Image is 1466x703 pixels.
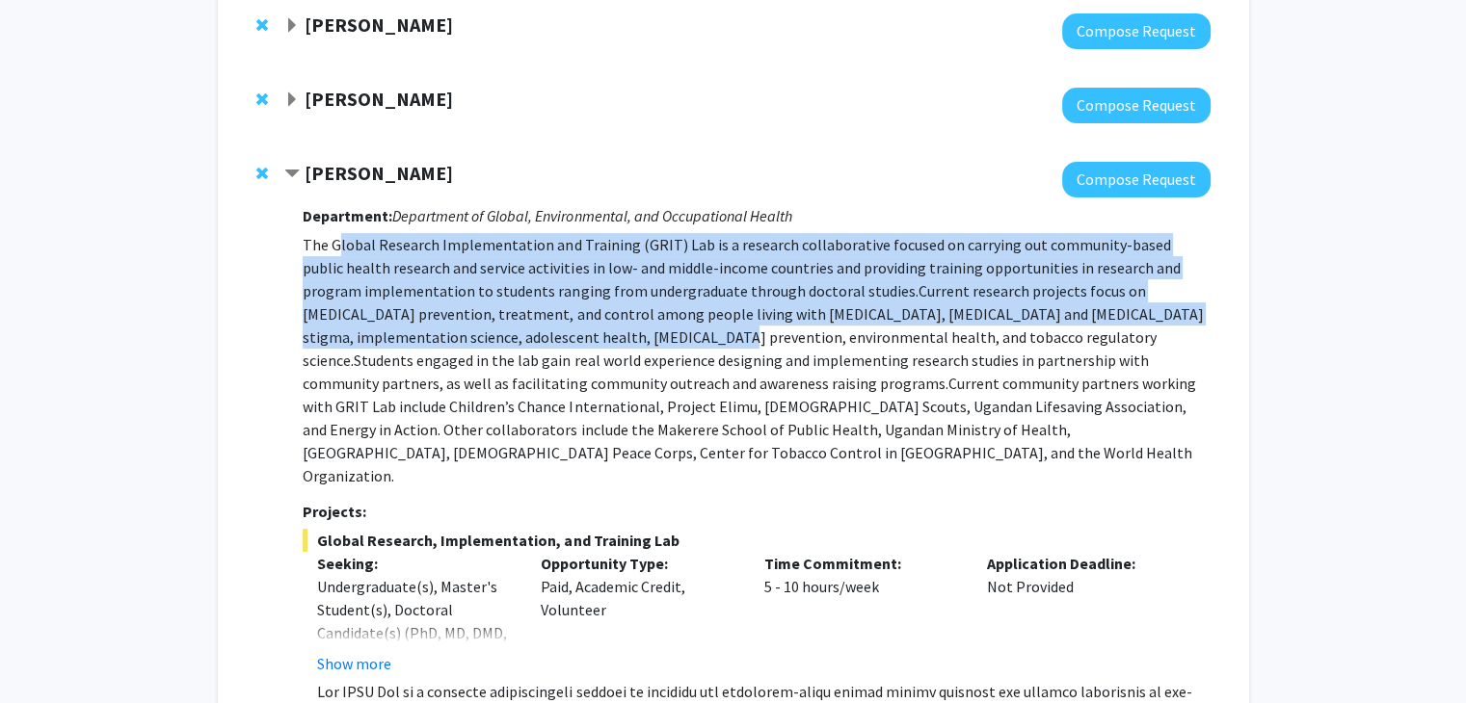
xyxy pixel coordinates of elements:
span: Remove Alexander Shackman from bookmarks [256,91,268,107]
strong: Department: [303,206,392,225]
button: Compose Request to Heather Wipfli [1062,162,1211,197]
iframe: Chat [14,616,82,689]
button: Compose Request to Alexander Shackman [1062,88,1211,123]
span: Expand Jeremy Purcell Bookmark [284,18,300,34]
span: Expand Alexander Shackman Bookmark [284,92,300,108]
span: Remove Jeremy Purcell from bookmarks [256,17,268,33]
button: Compose Request to Jeremy Purcell [1062,13,1211,49]
div: Not Provided [973,552,1196,675]
p: The Global Research Implementation and Training (GRIT) Lab is a research collaborative focused on... [303,233,1210,487]
p: Application Deadline: [987,552,1182,575]
strong: [PERSON_NAME] [305,161,453,185]
span: Students engaged in the lab gain real world experience designing and implementing research studie... [303,351,1148,393]
strong: [PERSON_NAME] [305,87,453,111]
p: Time Commitment: [763,552,958,575]
span: Current community partners working with GRIT Lab include Children’s Chance International, Project... [303,374,1195,485]
span: Contract Heather Wipfli Bookmark [284,167,300,182]
strong: Projects: [303,502,366,521]
p: Seeking: [317,552,512,575]
p: Opportunity Type: [541,552,735,575]
span: Remove Heather Wipfli from bookmarks [256,166,268,181]
div: 5 - 10 hours/week [749,552,973,675]
span: Current research projects focus on [MEDICAL_DATA] prevention, treatment, and control among people... [303,281,1203,370]
div: Paid, Academic Credit, Volunteer [526,552,750,675]
i: Department of Global, Environmental, and Occupational Health [392,206,791,225]
span: Global Research, Implementation, and Training Lab [303,529,1210,552]
strong: [PERSON_NAME] [305,13,453,37]
button: Show more [317,652,391,675]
